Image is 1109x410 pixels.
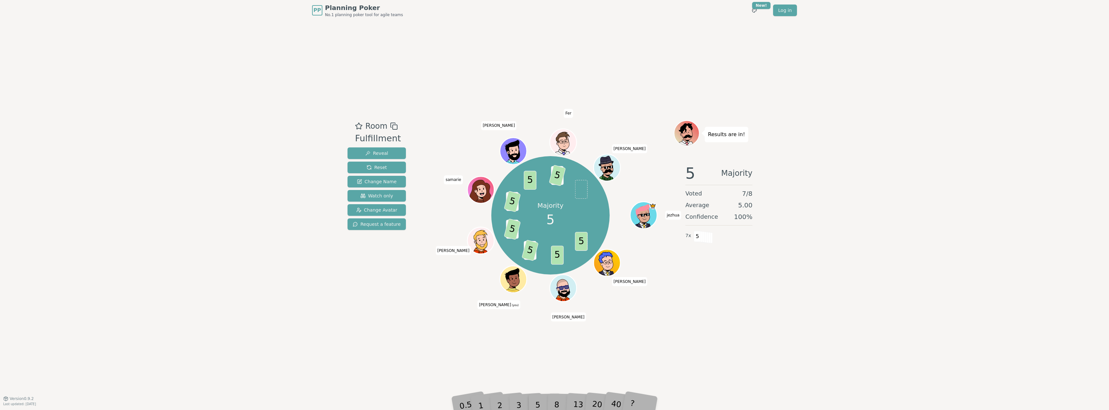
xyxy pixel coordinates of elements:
a: PPPlanning PokerNo.1 planning poker tool for agile teams [312,3,403,17]
span: Voted [685,189,702,198]
button: Change Avatar [348,204,406,216]
span: Planning Poker [325,3,403,12]
span: 5 [549,165,566,186]
span: Click to change your name [481,121,516,130]
span: 5 [575,232,588,251]
span: Click to change your name [436,246,471,255]
button: Reset [348,162,406,173]
span: Click to change your name [564,109,573,118]
span: Request a feature [353,221,401,227]
button: Change Name [348,176,406,187]
span: 5.00 [738,201,752,210]
span: 5 [524,171,536,190]
span: Click to change your name [612,277,647,286]
span: 7 / 8 [742,189,752,198]
p: Results are in! [708,130,745,139]
span: 5 [551,246,564,265]
span: 5 [522,240,539,261]
button: Click to change your avatar [501,267,526,292]
span: Change Avatar [356,207,397,213]
button: Request a feature [348,218,406,230]
span: Majority [721,165,752,181]
span: Room [365,120,387,132]
span: Confidence [685,212,718,221]
span: 5 [504,191,521,212]
span: Click to change your name [612,144,647,153]
span: 5 [694,231,701,242]
span: 5 [546,210,554,229]
button: Reveal [348,147,406,159]
span: 7 x [685,232,691,239]
span: 5 [685,165,695,181]
span: Reveal [365,150,388,156]
span: jezhua is the host [650,203,656,209]
button: New! [749,5,760,16]
button: Add as favourite [355,120,363,132]
a: Log in [773,5,797,16]
span: Version 0.9.2 [10,396,34,401]
span: Click to change your name [444,175,463,185]
span: Average [685,201,709,210]
span: PP [313,6,321,14]
div: New! [752,2,770,9]
span: Last updated: [DATE] [3,402,36,406]
span: Click to change your name [551,313,586,322]
span: Click to change your name [477,300,520,309]
span: 100 % [734,212,752,221]
span: Reset [367,164,387,171]
span: 5 [504,218,521,240]
div: Fulfillment [355,132,401,145]
button: Watch only [348,190,406,202]
span: No.1 planning poker tool for agile teams [325,12,403,17]
span: Click to change your name [665,211,681,220]
span: Watch only [360,193,393,199]
p: Majority [537,201,564,210]
button: Version0.9.2 [3,396,34,401]
span: Change Name [357,178,397,185]
span: (you) [511,304,519,307]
